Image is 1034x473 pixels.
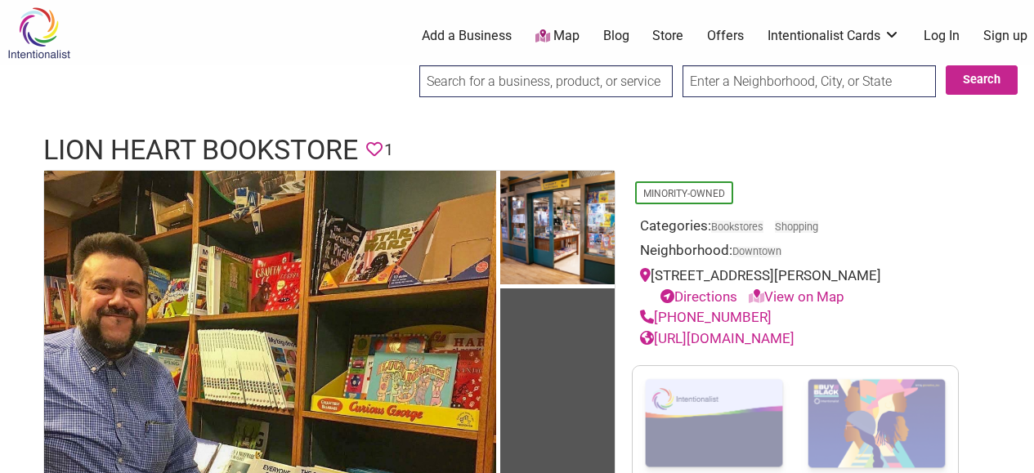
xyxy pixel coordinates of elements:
input: Search for a business, product, or service [419,65,673,97]
a: Add a Business [422,27,512,45]
button: Search [946,65,1018,95]
a: Store [652,27,683,45]
a: Bookstores [711,221,763,233]
h1: Lion Heart Bookstore [43,131,358,170]
a: Sign up [983,27,1027,45]
a: [PHONE_NUMBER] [640,309,772,325]
span: Downtown [732,247,781,257]
input: Enter a Neighborhood, City, or State [683,65,936,97]
a: Blog [603,27,629,45]
a: Directions [660,288,737,305]
a: Minority-Owned [643,188,725,199]
a: [URL][DOMAIN_NAME] [640,330,795,346]
a: Log In [924,27,960,45]
a: View on Map [749,288,844,305]
div: [STREET_ADDRESS][PERSON_NAME] [640,266,951,307]
span: 1 [384,137,393,163]
a: Shopping [775,221,818,233]
img: Lion Heart Bookstore [500,171,615,289]
a: Offers [707,27,744,45]
a: Map [535,27,580,46]
div: Categories: [640,216,951,241]
a: Intentionalist Cards [768,27,900,45]
div: Neighborhood: [640,240,951,266]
